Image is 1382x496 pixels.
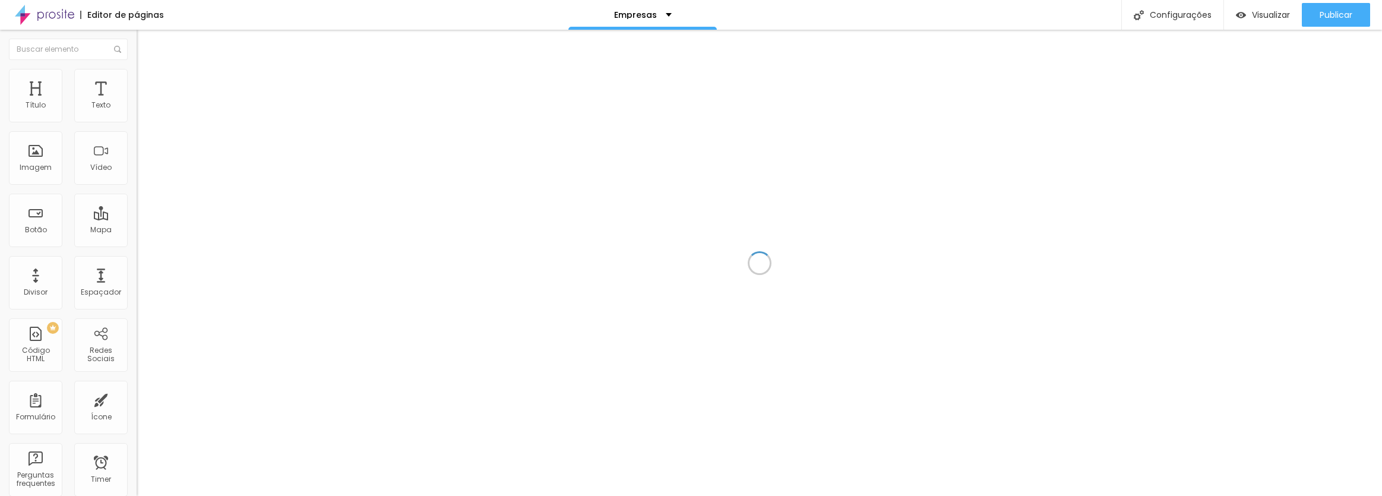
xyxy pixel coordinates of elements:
[26,101,46,109] div: Título
[1252,10,1290,20] span: Visualizar
[1320,10,1352,20] span: Publicar
[114,46,121,53] img: Icone
[1302,3,1370,27] button: Publicar
[1236,10,1246,20] img: view-1.svg
[16,413,55,421] div: Formulário
[12,346,59,364] div: Código HTML
[1224,3,1302,27] button: Visualizar
[614,11,657,19] p: Empresas
[81,288,121,296] div: Espaçador
[90,226,112,234] div: Mapa
[91,475,111,484] div: Timer
[77,346,124,364] div: Redes Sociais
[91,101,110,109] div: Texto
[80,11,164,19] div: Editor de páginas
[25,226,47,234] div: Botão
[91,413,112,421] div: Ícone
[9,39,128,60] input: Buscar elemento
[24,288,48,296] div: Divisor
[12,471,59,488] div: Perguntas frequentes
[1134,10,1144,20] img: Icone
[90,163,112,172] div: Vídeo
[20,163,52,172] div: Imagem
